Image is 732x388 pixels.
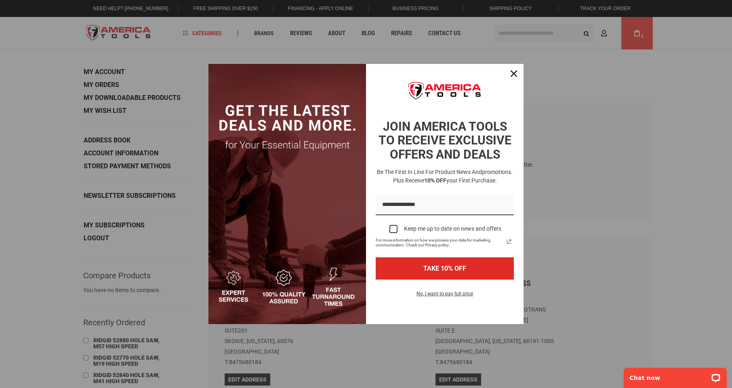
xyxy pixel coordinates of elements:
[404,225,501,232] div: Keep me up to date on news and offers
[374,168,515,185] h3: Be the first in line for product news and
[379,119,511,161] strong: JOIN AMERICA TOOLS TO RECEIVE EXCLUSIVE OFFERS AND DEALS
[504,237,514,246] svg: link icon
[376,195,514,215] input: Email field
[504,64,524,83] button: Close
[618,363,732,388] iframe: LiveChat chat widget
[504,237,514,246] a: Read our Privacy Policy
[424,177,446,184] strong: 10% OFF
[410,289,480,303] button: No, I want to pay full price
[511,70,517,77] svg: close icon
[376,257,514,280] button: TAKE 10% OFF
[376,238,504,248] span: For more information on how we process your data for marketing communication. Check our Privacy p...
